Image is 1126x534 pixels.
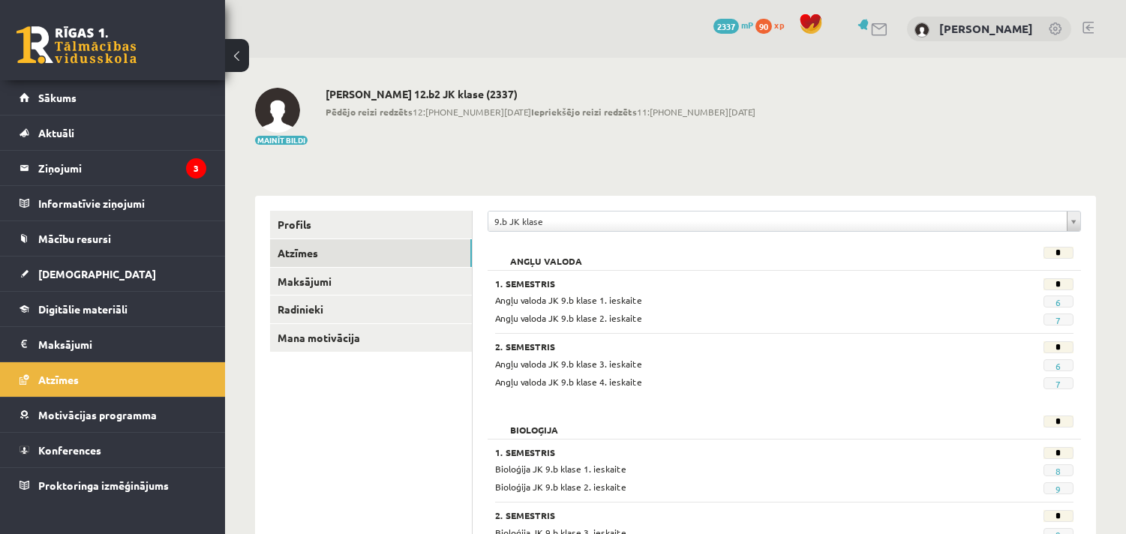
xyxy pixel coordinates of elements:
span: Proktoringa izmēģinājums [38,478,169,492]
span: Bioloģija JK 9.b klase 2. ieskaite [495,481,626,493]
a: Ziņojumi3 [20,151,206,185]
a: Maksājumi [270,268,472,295]
legend: Maksājumi [38,327,206,361]
a: Digitālie materiāli [20,292,206,326]
a: 9.b JK klase [488,211,1080,231]
h2: Angļu valoda [495,247,597,262]
span: Digitālie materiāli [38,302,128,316]
a: 7 [1055,378,1061,390]
span: Aktuāli [38,126,74,139]
span: 90 [755,19,772,34]
legend: Ziņojumi [38,151,206,185]
b: Iepriekšējo reizi redzēts [531,106,637,118]
span: Sākums [38,91,77,104]
a: 90 xp [755,19,791,31]
a: Rīgas 1. Tālmācības vidusskola [17,26,137,64]
span: Angļu valoda JK 9.b klase 4. ieskaite [495,376,642,388]
a: 6 [1055,296,1061,308]
b: Pēdējo reizi redzēts [326,106,413,118]
h3: 1. Semestris [495,278,973,289]
h2: [PERSON_NAME] 12.b2 JK klase (2337) [326,88,755,100]
a: 6 [1055,360,1061,372]
a: Maksājumi [20,327,206,361]
a: Informatīvie ziņojumi [20,186,206,220]
h3: 1. Semestris [495,447,973,457]
span: Bioloģija JK 9.b klase 1. ieskaite [495,463,626,475]
legend: Informatīvie ziņojumi [38,186,206,220]
a: Radinieki [270,295,472,323]
span: Angļu valoda JK 9.b klase 2. ieskaite [495,312,642,324]
a: Atzīmes [20,362,206,397]
button: Mainīt bildi [255,136,308,145]
span: xp [774,19,784,31]
a: Sākums [20,80,206,115]
a: Konferences [20,433,206,467]
a: [DEMOGRAPHIC_DATA] [20,256,206,291]
a: Mācību resursi [20,221,206,256]
span: Angļu valoda JK 9.b klase 1. ieskaite [495,294,642,306]
a: Atzīmes [270,239,472,267]
a: Mana motivācija [270,324,472,352]
a: 7 [1055,314,1061,326]
a: Proktoringa izmēģinājums [20,468,206,502]
span: 2337 [713,19,739,34]
a: Motivācijas programma [20,397,206,432]
span: [DEMOGRAPHIC_DATA] [38,267,156,280]
span: Konferences [38,443,101,457]
a: Aktuāli [20,115,206,150]
h2: Bioloģija [495,415,573,430]
img: Roberts Masjulis [914,22,929,37]
span: Mācību resursi [38,232,111,245]
a: [PERSON_NAME] [939,21,1033,36]
a: 8 [1055,465,1061,477]
a: 2337 mP [713,19,753,31]
span: mP [741,19,753,31]
span: 9.b JK klase [494,211,1061,231]
a: 9 [1055,483,1061,495]
i: 3 [186,158,206,178]
img: Roberts Masjulis [255,88,300,133]
span: 12:[PHONE_NUMBER][DATE] 11:[PHONE_NUMBER][DATE] [326,105,755,118]
span: Atzīmes [38,373,79,386]
h3: 2. Semestris [495,341,973,352]
a: Profils [270,211,472,238]
h3: 2. Semestris [495,510,973,520]
span: Motivācijas programma [38,408,157,421]
span: Angļu valoda JK 9.b klase 3. ieskaite [495,358,642,370]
